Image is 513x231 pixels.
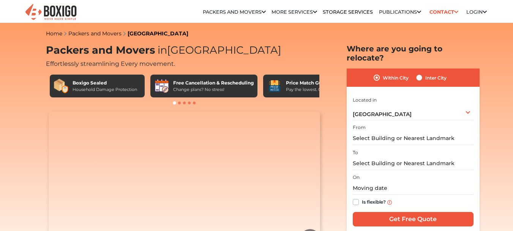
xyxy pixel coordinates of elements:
[383,73,409,82] label: Within City
[353,157,474,170] input: Select Building or Nearest Landmark
[46,30,62,37] a: Home
[353,149,358,156] label: To
[466,9,487,15] a: Login
[427,6,461,18] a: Contact
[46,44,323,57] h1: Packers and Movers
[267,78,282,94] img: Price Match Guarantee
[68,30,122,37] a: Packers and Movers
[347,44,480,62] h2: Where are you going to relocate?
[271,9,317,15] a: More services
[158,44,167,56] span: in
[286,80,344,86] div: Price Match Guarantee
[24,3,77,22] img: Boxigo
[353,132,474,145] input: Select Building or Nearest Landmark
[425,73,447,82] label: Inter City
[353,174,360,181] label: On
[73,86,137,93] div: Household Damage Protection
[353,111,412,118] span: [GEOGRAPHIC_DATA]
[173,86,254,93] div: Change plans? No stress!
[286,86,344,93] div: Pay the lowest. Guaranteed!
[353,97,377,104] label: Located in
[154,78,169,94] img: Free Cancellation & Rescheduling
[323,9,373,15] a: Storage Services
[173,80,254,86] div: Free Cancellation & Rescheduling
[387,200,392,205] img: info
[73,80,137,86] div: Boxigo Sealed
[353,124,366,131] label: From
[353,182,474,195] input: Moving date
[155,44,281,56] span: [GEOGRAPHIC_DATA]
[203,9,266,15] a: Packers and Movers
[379,9,421,15] a: Publications
[128,30,188,37] a: [GEOGRAPHIC_DATA]
[353,212,474,226] input: Get Free Quote
[46,60,175,67] span: Effortlessly streamlining Every movement.
[362,198,386,206] label: Is flexible?
[54,78,69,94] img: Boxigo Sealed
